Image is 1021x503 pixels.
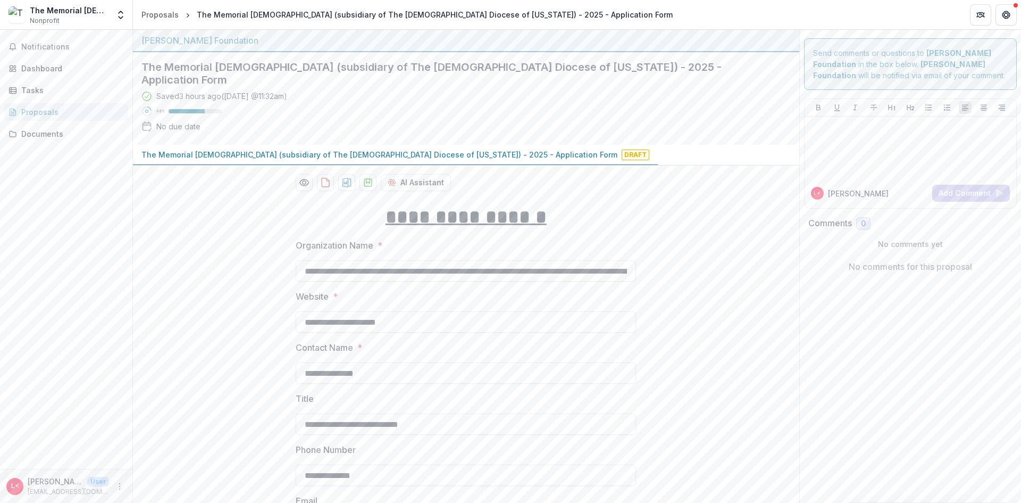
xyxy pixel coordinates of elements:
[21,43,124,52] span: Notifications
[141,34,791,47] div: [PERSON_NAME] Foundation
[21,85,120,96] div: Tasks
[30,16,60,26] span: Nonprofit
[296,174,313,191] button: Preview d8b44bc4-f2b6-432f-88d8-fb96892058bb-0.pdf
[922,101,935,114] button: Bullet List
[113,480,126,493] button: More
[296,443,356,456] p: Phone Number
[861,219,866,228] span: 0
[808,238,1013,250] p: No comments yet
[808,218,852,228] h2: Comments
[156,121,200,132] div: No due date
[296,341,353,354] p: Contact Name
[804,38,1017,90] div: Send comments or questions to in the box below. will be notified via email of your comment.
[28,476,83,487] p: [PERSON_NAME] <[EMAIL_ADDRESS][DOMAIN_NAME]>
[338,174,355,191] button: download-proposal
[156,90,287,102] div: Saved 3 hours ago ( [DATE] @ 11:32am )
[197,9,673,20] div: The Memorial [DEMOGRAPHIC_DATA] (subsidiary of The [DEMOGRAPHIC_DATA] Diocese of [US_STATE]) - 20...
[849,101,861,114] button: Italicize
[381,174,451,191] button: AI Assistant
[359,174,376,191] button: download-proposal
[977,101,990,114] button: Align Center
[941,101,953,114] button: Ordered List
[4,81,128,99] a: Tasks
[156,108,164,115] p: 68 %
[137,7,183,22] a: Proposals
[995,4,1017,26] button: Get Help
[296,239,373,252] p: Organization Name
[904,101,917,114] button: Heading 2
[814,191,821,196] div: Linda Crocker <llbc100@msn.com>
[831,101,843,114] button: Underline
[11,483,19,490] div: Linda Crocker <llbc100@msn.com>
[141,9,179,20] div: Proposals
[296,290,329,303] p: Website
[141,149,617,160] p: The Memorial [DEMOGRAPHIC_DATA] (subsidiary of The [DEMOGRAPHIC_DATA] Diocese of [US_STATE]) - 20...
[141,61,774,86] h2: The Memorial [DEMOGRAPHIC_DATA] (subsidiary of The [DEMOGRAPHIC_DATA] Diocese of [US_STATE]) - 20...
[4,60,128,77] a: Dashboard
[622,150,649,160] span: Draft
[995,101,1008,114] button: Align Right
[137,7,677,22] nav: breadcrumb
[21,106,120,118] div: Proposals
[828,188,889,199] p: [PERSON_NAME]
[21,63,120,74] div: Dashboard
[317,174,334,191] button: download-proposal
[932,185,1010,202] button: Add Comment
[867,101,880,114] button: Strike
[4,38,128,55] button: Notifications
[113,4,128,26] button: Open entity switcher
[4,103,128,121] a: Proposals
[30,5,109,16] div: The Memorial [DEMOGRAPHIC_DATA] (subsidiary of The [DEMOGRAPHIC_DATA] Diocese of [US_STATE])
[4,125,128,143] a: Documents
[296,392,314,405] p: Title
[28,487,109,497] p: [EMAIL_ADDRESS][DOMAIN_NAME]
[849,260,972,273] p: No comments for this proposal
[885,101,898,114] button: Heading 1
[959,101,972,114] button: Align Left
[87,477,109,486] p: User
[812,101,825,114] button: Bold
[21,128,120,139] div: Documents
[9,6,26,23] img: The Memorial Church of the Good Shepherd (subsidiary of The Protestant Episcopal Diocese of West ...
[970,4,991,26] button: Partners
